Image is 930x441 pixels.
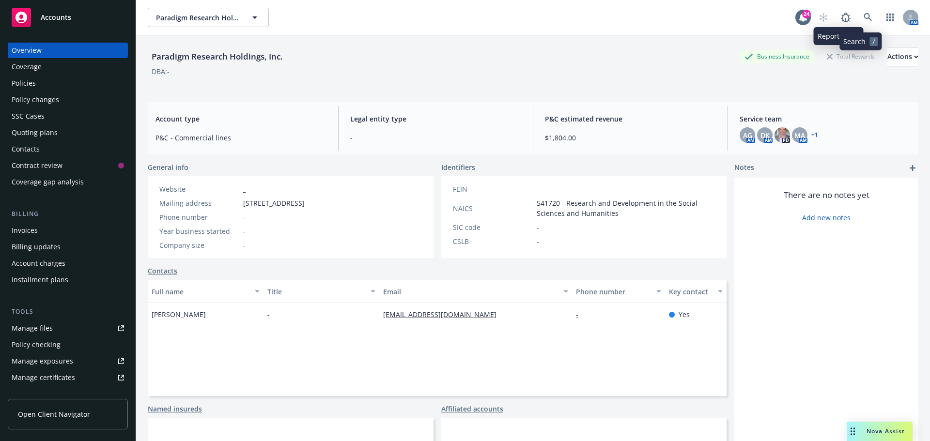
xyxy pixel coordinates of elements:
[8,209,128,219] div: Billing
[8,76,128,91] a: Policies
[8,256,128,271] a: Account charges
[12,108,45,124] div: SSC Cases
[243,212,246,222] span: -
[8,141,128,157] a: Contacts
[159,240,239,250] div: Company size
[159,226,239,236] div: Year business started
[148,404,202,414] a: Named insureds
[8,59,128,75] a: Coverage
[740,50,814,62] div: Business Insurance
[743,130,752,140] span: AG
[263,280,379,303] button: Title
[267,287,365,297] div: Title
[12,174,84,190] div: Coverage gap analysis
[12,125,58,140] div: Quoting plans
[156,13,240,23] span: Paradigm Research Holdings, Inc.
[679,309,690,319] span: Yes
[12,370,75,385] div: Manage certificates
[159,198,239,208] div: Mailing address
[12,141,40,157] div: Contacts
[669,287,712,297] div: Key contact
[379,280,572,303] button: Email
[8,353,128,369] a: Manage exposures
[8,337,128,352] a: Policy checking
[858,8,878,27] a: Search
[441,404,503,414] a: Affiliated accounts
[243,226,246,236] span: -
[12,223,38,238] div: Invoices
[12,256,65,271] div: Account charges
[572,280,665,303] button: Phone number
[847,422,913,441] button: Nova Assist
[148,280,263,303] button: Full name
[159,184,239,194] div: Website
[740,114,911,124] span: Service team
[537,184,539,194] span: -
[243,198,305,208] span: [STREET_ADDRESS]
[12,320,53,336] div: Manage files
[350,133,521,143] span: -
[155,114,326,124] span: Account type
[8,43,128,58] a: Overview
[453,203,533,213] div: NAICS
[881,8,900,27] a: Switch app
[243,240,246,250] span: -
[41,14,71,21] span: Accounts
[8,174,128,190] a: Coverage gap analysis
[148,8,269,27] button: Paradigm Research Holdings, Inc.
[148,50,287,63] div: Paradigm Research Holdings, Inc.
[12,239,61,255] div: Billing updates
[8,92,128,107] a: Policy changes
[159,212,239,222] div: Phone number
[8,386,128,402] a: Manage claims
[887,47,918,66] button: Actions
[267,309,270,319] span: -
[734,162,754,174] span: Notes
[545,133,716,143] span: $1,804.00
[907,162,918,174] a: add
[12,59,42,75] div: Coverage
[152,66,170,76] div: DBA: -
[243,184,246,194] a: -
[760,130,770,140] span: DK
[8,307,128,317] div: Tools
[867,427,905,435] span: Nova Assist
[8,272,128,288] a: Installment plans
[822,50,880,62] div: Total Rewards
[383,310,504,319] a: [EMAIL_ADDRESS][DOMAIN_NAME]
[152,309,206,319] span: [PERSON_NAME]
[12,43,42,58] div: Overview
[350,114,521,124] span: Legal entity type
[802,213,851,223] a: Add new notes
[8,239,128,255] a: Billing updates
[453,236,533,246] div: CSLB
[12,92,59,107] div: Policy changes
[537,236,539,246] span: -
[665,280,727,303] button: Key contact
[152,287,249,297] div: Full name
[576,287,650,297] div: Phone number
[775,127,790,143] img: photo
[453,222,533,232] div: SIC code
[18,409,90,419] span: Open Client Navigator
[8,125,128,140] a: Quoting plans
[12,353,73,369] div: Manage exposures
[12,386,61,402] div: Manage claims
[8,158,128,173] a: Contract review
[8,4,128,31] a: Accounts
[453,184,533,194] div: FEIN
[545,114,716,124] span: P&C estimated revenue
[148,162,188,172] span: General info
[441,162,475,172] span: Identifiers
[847,422,859,441] div: Drag to move
[784,189,869,201] span: There are no notes yet
[8,108,128,124] a: SSC Cases
[383,287,558,297] div: Email
[576,310,586,319] a: -
[8,223,128,238] a: Invoices
[537,198,715,218] span: 541720 - Research and Development in the Social Sciences and Humanities
[155,133,326,143] span: P&C - Commercial lines
[12,337,61,352] div: Policy checking
[8,320,128,336] a: Manage files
